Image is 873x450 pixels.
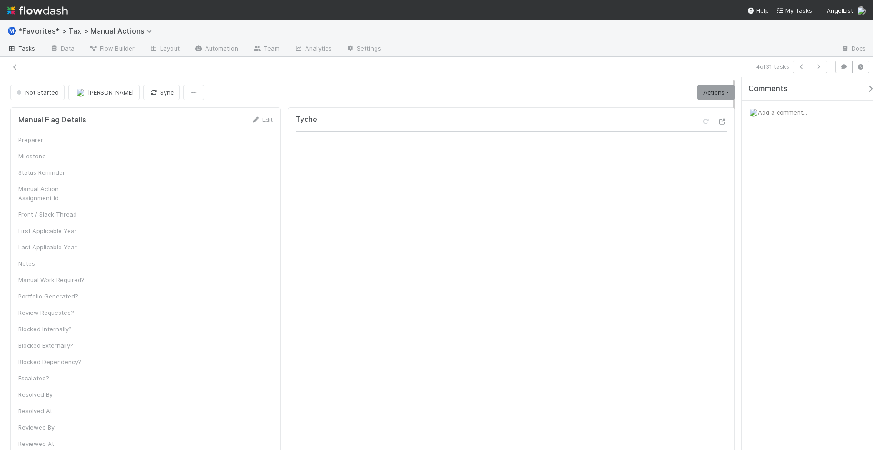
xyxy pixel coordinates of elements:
[747,6,769,15] div: Help
[68,85,140,100] button: [PERSON_NAME]
[18,26,157,35] span: *Favorites* > Tax > Manual Actions
[748,84,788,93] span: Comments
[18,357,86,366] div: Blocked Dependency?
[82,42,142,56] a: Flow Builder
[18,168,86,177] div: Status Reminder
[7,3,68,18] img: logo-inverted-e16ddd16eac7371096b0.svg
[18,184,86,202] div: Manual Action Assignment Id
[296,115,317,124] h5: Tyche
[18,292,86,301] div: Portfolio Generated?
[76,88,85,97] img: avatar_711f55b7-5a46-40da-996f-bc93b6b86381.png
[187,42,246,56] a: Automation
[142,42,187,56] a: Layout
[43,42,82,56] a: Data
[18,259,86,268] div: Notes
[827,7,853,14] span: AngelList
[18,135,86,144] div: Preparer
[18,341,86,350] div: Blocked Externally?
[697,85,735,100] a: Actions
[833,42,873,56] a: Docs
[88,89,134,96] span: [PERSON_NAME]
[7,44,35,53] span: Tasks
[776,6,812,15] a: My Tasks
[756,62,789,71] span: 4 of 31 tasks
[339,42,388,56] a: Settings
[758,109,807,116] span: Add a comment...
[18,226,86,235] div: First Applicable Year
[7,27,16,35] span: Ⓜ️
[18,374,86,383] div: Escalated?
[18,116,86,125] h5: Manual Flag Details
[18,210,86,219] div: Front / Slack Thread
[776,7,812,14] span: My Tasks
[857,6,866,15] img: avatar_711f55b7-5a46-40da-996f-bc93b6b86381.png
[18,439,86,448] div: Reviewed At
[251,116,273,123] a: Edit
[143,85,180,100] button: Sync
[246,42,287,56] a: Team
[18,243,86,252] div: Last Applicable Year
[89,44,135,53] span: Flow Builder
[18,406,86,415] div: Resolved At
[287,42,339,56] a: Analytics
[18,390,86,399] div: Resolved By
[18,308,86,317] div: Review Requested?
[18,275,86,284] div: Manual Work Required?
[18,324,86,334] div: Blocked Internally?
[749,108,758,117] img: avatar_711f55b7-5a46-40da-996f-bc93b6b86381.png
[18,152,86,161] div: Milestone
[18,423,86,432] div: Reviewed By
